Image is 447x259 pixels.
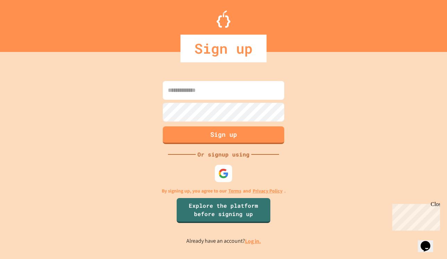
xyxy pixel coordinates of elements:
p: Already have an account? [186,237,261,245]
div: Or signup using [196,150,251,159]
a: Log in. [245,238,261,245]
a: Explore the platform before signing up [177,198,270,223]
iframe: chat widget [389,201,440,231]
button: Sign up [163,126,284,144]
p: By signing up, you agree to our and . [162,187,286,195]
a: Privacy Policy [253,187,282,195]
img: Logo.svg [217,10,230,28]
a: Terms [228,187,241,195]
div: Sign up [180,35,267,62]
iframe: chat widget [418,231,440,252]
img: google-icon.svg [218,168,229,179]
div: Chat with us now!Close [3,3,48,44]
